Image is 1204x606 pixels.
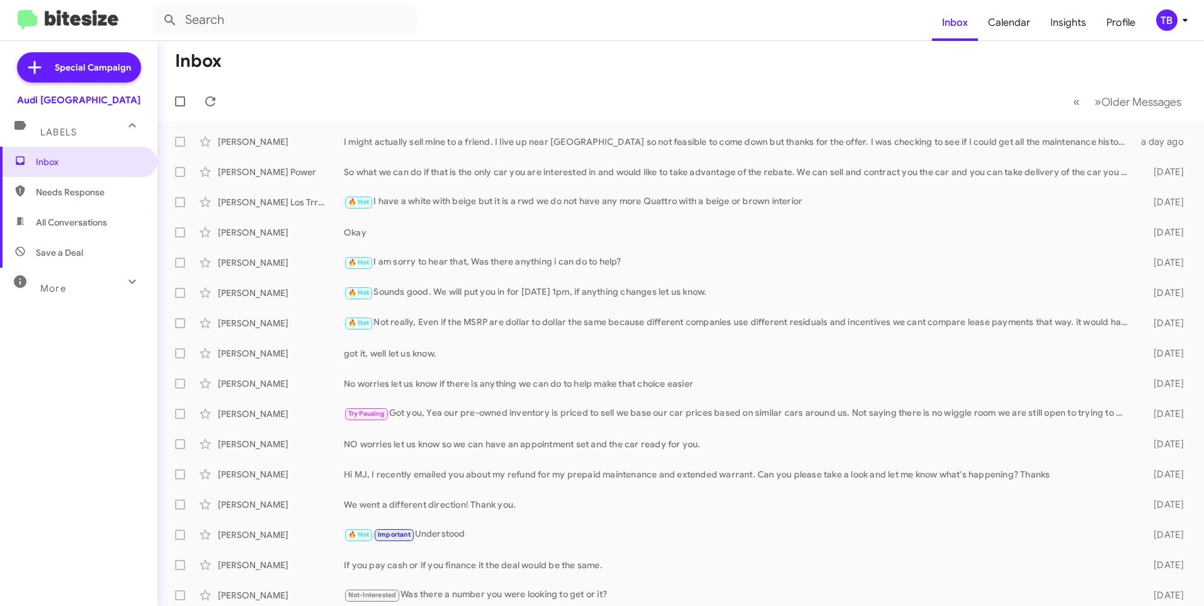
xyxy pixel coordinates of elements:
[1156,9,1178,31] div: TB
[1133,166,1194,178] div: [DATE]
[36,216,107,229] span: All Conversations
[1133,135,1194,148] div: a day ago
[344,377,1133,390] div: No worries let us know if there is anything we can do to help make that choice easier
[218,287,344,299] div: [PERSON_NAME]
[218,317,344,329] div: [PERSON_NAME]
[1133,559,1194,571] div: [DATE]
[344,195,1133,209] div: I have a white with beige but it is a rwd we do not have any more Quattro with a beige or brown i...
[344,527,1133,542] div: Understood
[932,4,978,41] a: Inbox
[218,438,344,450] div: [PERSON_NAME]
[344,498,1133,511] div: We went a different direction! Thank you.
[1133,498,1194,511] div: [DATE]
[344,316,1133,330] div: Not really, Even if the MSRP are dollar to dollar the same because different companies use differ...
[1133,468,1194,481] div: [DATE]
[1066,89,1189,115] nav: Page navigation example
[1087,89,1189,115] button: Next
[378,530,411,539] span: Important
[1133,377,1194,390] div: [DATE]
[344,559,1133,571] div: If you pay cash or if you finance it the deal would be the same.
[1133,226,1194,239] div: [DATE]
[344,468,1133,481] div: Hi MJ, I recently emailed you about my refund for my prepaid maintenance and extended warrant. Ca...
[1145,9,1190,31] button: TB
[175,51,222,71] h1: Inbox
[348,319,370,327] span: 🔥 Hot
[348,409,385,418] span: Try Pausing
[348,289,370,297] span: 🔥 Hot
[218,408,344,420] div: [PERSON_NAME]
[1133,408,1194,420] div: [DATE]
[1133,529,1194,541] div: [DATE]
[218,226,344,239] div: [PERSON_NAME]
[344,438,1133,450] div: NO worries let us know so we can have an appointment set and the car ready for you.
[1133,438,1194,450] div: [DATE]
[344,135,1133,148] div: I might actually sell mine to a friend. I live up near [GEOGRAPHIC_DATA] so not feasible to come ...
[152,5,417,35] input: Search
[218,468,344,481] div: [PERSON_NAME]
[1133,287,1194,299] div: [DATE]
[1133,589,1194,602] div: [DATE]
[1133,256,1194,269] div: [DATE]
[17,94,140,106] div: Audi [GEOGRAPHIC_DATA]
[344,226,1133,239] div: Okay
[218,166,344,178] div: [PERSON_NAME] Power
[978,4,1040,41] a: Calendar
[55,61,131,74] span: Special Campaign
[348,198,370,206] span: 🔥 Hot
[17,52,141,83] a: Special Campaign
[36,246,83,259] span: Save a Deal
[218,347,344,360] div: [PERSON_NAME]
[348,530,370,539] span: 🔥 Hot
[218,377,344,390] div: [PERSON_NAME]
[1133,347,1194,360] div: [DATE]
[218,589,344,602] div: [PERSON_NAME]
[218,529,344,541] div: [PERSON_NAME]
[344,347,1133,360] div: got it, well let us know.
[1133,196,1194,209] div: [DATE]
[36,186,143,198] span: Needs Response
[344,255,1133,270] div: I am sorry to hear that, Was there anything i can do to help?
[40,127,77,138] span: Labels
[1094,94,1101,110] span: »
[1101,95,1181,109] span: Older Messages
[218,498,344,511] div: [PERSON_NAME]
[1133,317,1194,329] div: [DATE]
[1073,94,1080,110] span: «
[218,135,344,148] div: [PERSON_NAME]
[348,258,370,266] span: 🔥 Hot
[218,196,344,209] div: [PERSON_NAME] Los Trrenas
[218,559,344,571] div: [PERSON_NAME]
[40,283,66,294] span: More
[1096,4,1145,41] a: Profile
[344,285,1133,300] div: Sounds good. We will put you in for [DATE] 1pm, if anything changes let us know.
[218,256,344,269] div: [PERSON_NAME]
[348,591,397,599] span: Not-Interested
[1040,4,1096,41] a: Insights
[344,588,1133,602] div: Was there a number you were looking to get or it?
[1065,89,1088,115] button: Previous
[344,406,1133,421] div: Got you, Yea our pre-owned inventory is priced to sell we base our car prices based on similar ca...
[344,166,1133,178] div: So what we can do if that is the only car you are interested in and would like to take advantage ...
[36,156,143,168] span: Inbox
